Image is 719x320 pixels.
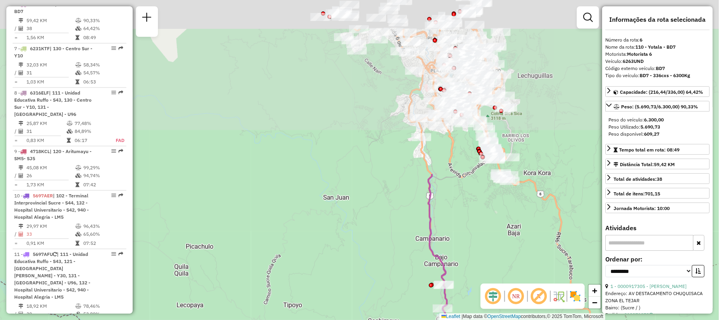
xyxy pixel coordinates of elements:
[118,149,123,153] em: Rota exportada
[14,239,18,247] td: =
[19,121,23,126] i: Distância Total
[14,90,92,117] span: | 111 - Unidad Educativa Ruffo - S43, 130 - Centro Sur - Y10, 131 - [GEOGRAPHIC_DATA] - U96
[507,287,526,306] span: Ocultar NR
[14,136,18,144] td: =
[644,131,659,137] strong: 609,27
[605,113,710,141] div: Peso: (5.690,73/6.300,00) 90,33%
[624,312,653,318] a: 019971073
[26,34,75,42] td: 1,56 KM
[30,1,51,7] span: 6263UND
[654,161,675,167] span: 59,42 KM
[26,181,75,189] td: 1,73 KM
[14,127,18,135] td: /
[83,222,123,230] td: 96,43%
[529,287,548,306] span: Exibir rótulo
[439,313,605,320] div: Map data © contributors,© 2025 TomTom, Microsoft
[75,26,81,31] i: % de utilização da cubagem
[33,251,53,257] span: 5697AFU
[26,17,75,25] td: 59,42 KM
[621,104,698,110] span: Peso: (5.690,73/6.300,00) 90,33%
[53,252,57,257] i: Veículo já utilizado nesta sessão
[657,176,662,182] strong: 38
[635,44,676,50] strong: 110 - Yotala - BD7
[605,188,710,199] a: Total de itens:701,15
[26,222,75,230] td: 29,97 KM
[14,1,88,14] span: | 110 - Yotala - BD7
[75,182,79,187] i: Tempo total em rota
[644,117,664,123] strong: 6.300,00
[26,230,75,238] td: 33
[14,78,18,86] td: =
[14,230,18,238] td: /
[605,290,710,304] div: Endereço: AV DESTACAMENTO CHUQUISACA ZONA EL TEJAR
[14,90,92,117] span: 8 -
[605,304,710,311] div: Bairro: (Sucre / )
[118,252,123,256] em: Rota exportada
[552,290,565,303] img: Fluxo de ruas
[67,138,71,143] i: Tempo total em rota
[649,312,653,317] i: Observações
[605,101,710,112] a: Peso: (5.690,73/6.300,00) 90,33%
[83,230,123,238] td: 65,60%
[14,34,18,42] td: =
[592,297,597,307] span: −
[592,286,597,295] span: +
[640,37,642,43] strong: 6
[605,311,710,318] div: Pedidos:
[75,173,81,178] i: % de utilização da cubagem
[14,251,90,300] span: | 111 - Unidad Educativa Ruffo - S43, 121 - [GEOGRAPHIC_DATA][PERSON_NAME] - Y30, 131 - [GEOGRAPH...
[75,18,81,23] i: % de utilização do peso
[74,136,107,144] td: 06:17
[75,304,81,309] i: % de utilização do peso
[19,165,23,170] i: Distância Total
[107,136,125,144] td: FAD
[30,45,50,51] span: 6231KTF
[26,172,75,180] td: 26
[83,172,123,180] td: 94,74%
[580,9,596,25] a: Exibir filtros
[83,17,123,25] td: 90,33%
[83,239,123,247] td: 07:52
[26,136,66,144] td: 0,83 KM
[139,9,155,27] a: Nova sessão e pesquisa
[605,144,710,155] a: Tempo total em rota: 08:49
[19,232,23,237] i: Total de Atividades
[14,181,18,189] td: =
[83,69,123,77] td: 54,57%
[605,36,710,44] div: Número da rota:
[589,285,601,297] a: Zoom in
[619,147,680,153] span: Tempo total em rota: 08:49
[484,287,503,306] span: Ocultar deslocamento
[640,124,660,130] strong: 5.690,73
[111,90,116,95] em: Opções
[608,131,706,138] div: Peso disponível:
[488,314,521,319] a: OpenStreetMap
[75,62,81,67] i: % de utilização do peso
[26,25,75,32] td: 38
[26,127,66,135] td: 31
[19,312,23,316] i: Total de Atividades
[83,61,123,69] td: 58,34%
[30,90,49,96] span: 6316ELF
[19,26,23,31] i: Total de Atividades
[75,70,81,75] i: % de utilização da cubagem
[111,193,116,198] em: Opções
[83,34,123,42] td: 08:49
[14,172,18,180] td: /
[75,80,79,84] i: Tempo total em rota
[19,62,23,67] i: Distância Total
[14,69,18,77] td: /
[14,45,92,59] span: 7 -
[14,193,89,220] span: | 102 - Terminal Interprovincial Sucre - S44, 132 - Hospital Universitario - S42, 940 - Hospital ...
[14,1,88,14] span: 6 -
[656,65,665,71] strong: BD7
[14,310,18,318] td: /
[75,224,81,229] i: % de utilização do peso
[605,224,710,232] h4: Atividades
[462,314,463,319] span: |
[14,148,92,161] span: 9 -
[26,78,75,86] td: 1,03 KM
[605,72,710,79] div: Tipo do veículo:
[75,232,81,237] i: % de utilização da cubagem
[111,149,116,153] em: Opções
